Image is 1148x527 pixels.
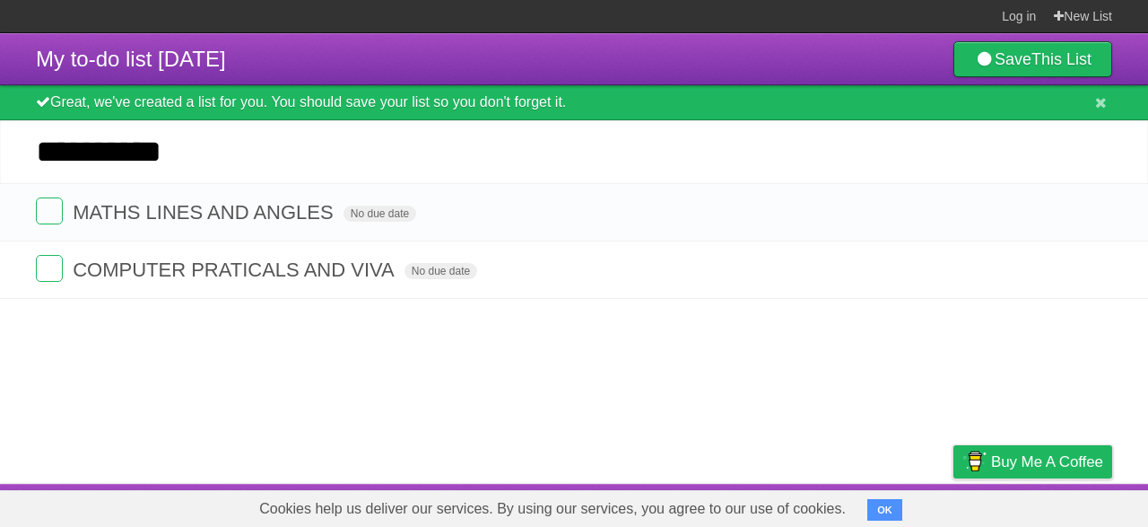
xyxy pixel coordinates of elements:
[1031,50,1091,68] b: This List
[930,488,977,523] a: Privacy
[774,488,847,523] a: Developers
[867,499,902,521] button: OK
[953,41,1112,77] a: SaveThis List
[869,488,909,523] a: Terms
[715,488,752,523] a: About
[73,259,399,281] span: COMPUTER PRATICALS AND VIVA
[36,255,63,282] label: Done
[36,47,226,71] span: My to-do list [DATE]
[36,198,63,224] label: Done
[404,263,477,279] span: No due date
[999,488,1112,523] a: Suggest a feature
[73,201,338,224] span: MATHS LINES AND ANGLES
[344,206,416,222] span: No due date
[991,446,1103,478] span: Buy me a coffee
[962,446,987,477] img: Buy me a coffee
[241,491,864,527] span: Cookies help us deliver our services. By using our services, you agree to our use of cookies.
[953,445,1112,479] a: Buy me a coffee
